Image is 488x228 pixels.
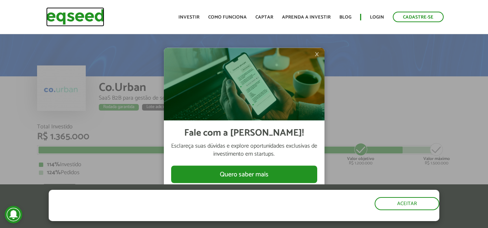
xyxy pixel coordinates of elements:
[208,15,247,20] a: Como funciona
[370,15,384,20] a: Login
[49,190,283,212] h5: O site da EqSeed utiliza cookies para melhorar sua navegação.
[255,15,273,20] a: Captar
[282,15,331,20] a: Aprenda a investir
[315,50,319,59] span: ×
[46,7,104,27] img: EqSeed
[339,15,351,20] a: Blog
[164,48,324,121] img: Imagem celular
[375,197,439,210] button: Aceitar
[49,214,283,221] p: Ao clicar em "aceitar", você aceita nossa .
[393,12,444,22] a: Cadastre-se
[171,142,317,158] p: Esclareça suas dúvidas e explore oportunidades exclusivas de investimento em startups.
[171,165,317,183] button: Quero saber mais
[178,15,199,20] a: Investir
[145,215,229,221] a: política de privacidade e de cookies
[184,128,304,139] h2: Fale com a [PERSON_NAME]!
